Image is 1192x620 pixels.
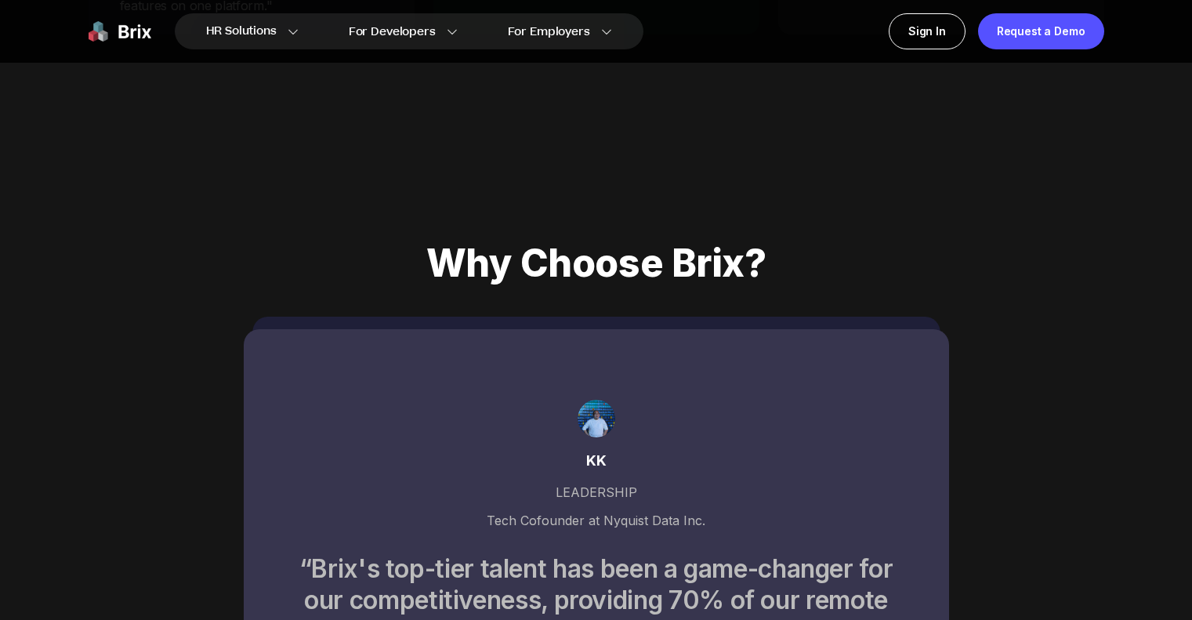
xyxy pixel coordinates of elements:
a: Sign In [889,13,966,49]
div: KK [281,450,911,472]
span: HR Solutions [206,19,277,44]
a: Request a Demo [978,13,1104,49]
span: For Developers [349,24,436,40]
div: LEADERSHIP [281,472,911,513]
span: For Employers [508,24,590,40]
h2: Why Choose Brix? [89,241,1104,285]
div: Tech Cofounder at Nyquist Data Inc. [281,513,911,528]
